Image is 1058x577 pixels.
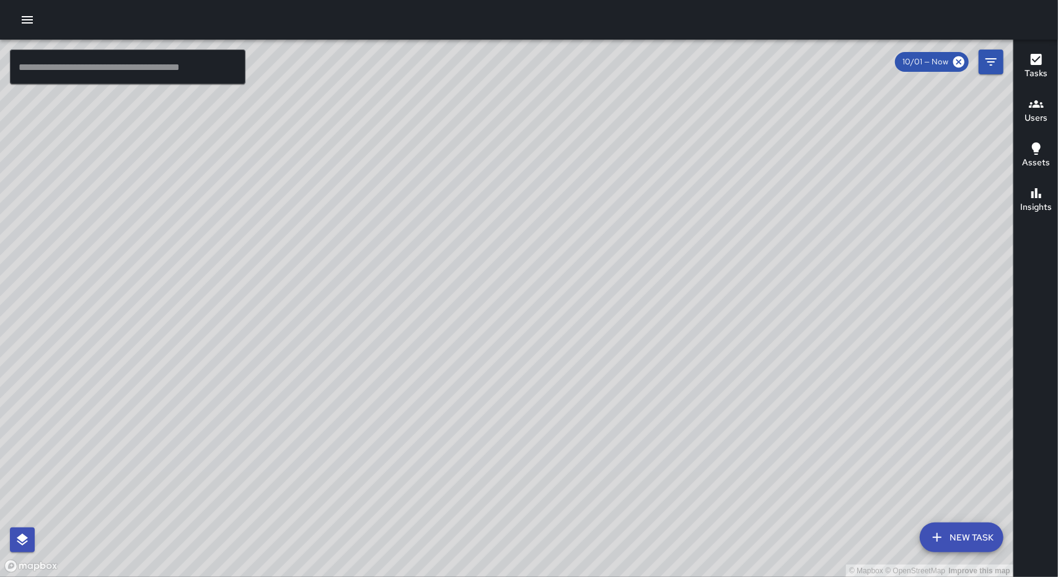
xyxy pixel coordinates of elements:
[1020,201,1052,214] h6: Insights
[1014,178,1058,223] button: Insights
[920,523,1003,552] button: New Task
[1014,134,1058,178] button: Assets
[979,50,1003,74] button: Filters
[1014,45,1058,89] button: Tasks
[1022,156,1050,170] h6: Assets
[1025,67,1047,80] h6: Tasks
[895,52,969,72] div: 10/01 — Now
[895,56,956,68] span: 10/01 — Now
[1025,111,1047,125] h6: Users
[1014,89,1058,134] button: Users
